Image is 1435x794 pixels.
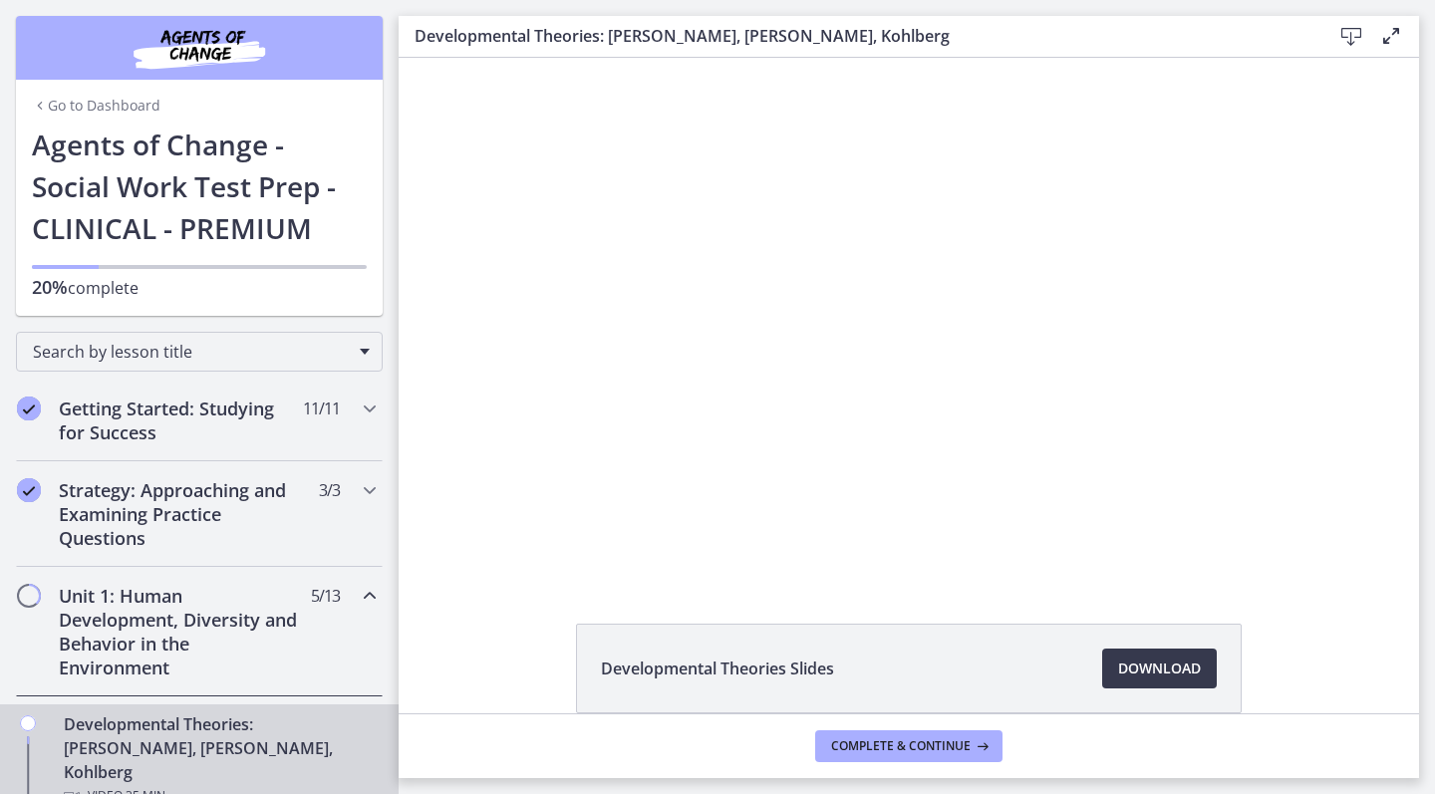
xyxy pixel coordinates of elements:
[303,397,340,420] span: 11 / 11
[59,397,302,444] h2: Getting Started: Studying for Success
[399,58,1419,578] iframe: Video Lesson
[59,478,302,550] h2: Strategy: Approaching and Examining Practice Questions
[1102,649,1217,688] a: Download
[80,24,319,72] img: Agents of Change
[601,657,834,680] span: Developmental Theories Slides
[16,332,383,372] div: Search by lesson title
[815,730,1003,762] button: Complete & continue
[32,96,160,116] a: Go to Dashboard
[831,738,971,754] span: Complete & continue
[33,341,350,363] span: Search by lesson title
[59,584,302,679] h2: Unit 1: Human Development, Diversity and Behavior in the Environment
[17,397,41,420] i: Completed
[17,478,41,502] i: Completed
[1118,657,1201,680] span: Download
[32,275,367,300] p: complete
[32,124,367,249] h1: Agents of Change - Social Work Test Prep - CLINICAL - PREMIUM
[415,24,1299,48] h3: Developmental Theories: [PERSON_NAME], [PERSON_NAME], Kohlberg
[319,478,340,502] span: 3 / 3
[32,275,68,299] span: 20%
[311,584,340,608] span: 5 / 13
